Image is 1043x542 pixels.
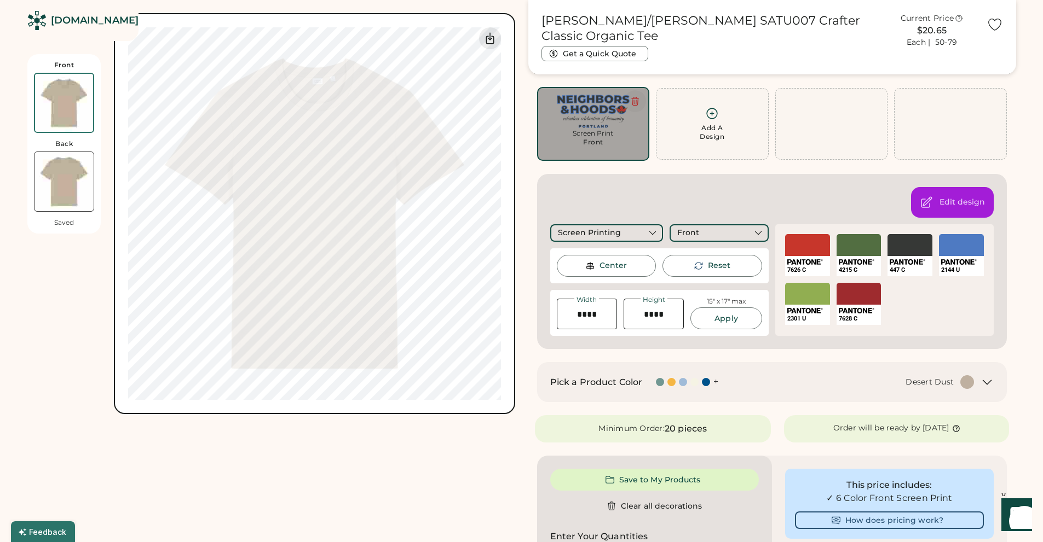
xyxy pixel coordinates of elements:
[941,266,982,274] div: 2144 U
[795,511,984,529] button: How does pricing work?
[550,469,759,491] button: Save to My Products
[787,308,823,313] img: Pantone Logo
[54,61,74,69] div: Front
[27,11,47,30] img: Rendered Logo - Screens
[665,422,707,435] div: 20 pieces
[677,228,699,238] div: Front
[833,423,921,434] div: Order will be ready by
[839,308,874,313] img: Pantone Logo
[550,376,643,389] h2: Pick a Product Color
[787,266,828,274] div: 7626 C
[890,266,930,274] div: 447 C
[583,138,603,147] div: Front
[541,46,648,61] button: Get a Quick Quote
[700,124,724,141] div: Add A Design
[884,24,980,37] div: $20.65
[51,14,139,27] div: [DOMAIN_NAME]
[550,495,759,517] button: Clear all decorations
[708,260,730,271] div: This will reset the rotation of the selected element to 0°.
[839,259,874,265] img: Pantone Logo
[541,13,878,44] h1: [PERSON_NAME]/[PERSON_NAME] SATU007 Crafter Classic Organic Tee
[707,297,746,306] div: 15" x 17" max
[574,296,599,303] div: Width
[787,314,828,323] div: 2301 U
[545,95,642,128] img: FULL CHEST PRINT - VIVA RED - FALL 2025.ai
[787,259,823,265] img: Pantone Logo
[55,139,73,148] div: Back
[600,260,627,271] div: Center
[839,314,879,323] div: 7628 C
[585,261,595,271] img: Center Image Icon
[479,27,501,49] div: Download Front Mockup
[901,13,954,24] div: Current Price
[839,266,879,274] div: 4215 C
[940,197,985,208] div: Open the design editor to change colors, background, and decoration method.
[923,423,949,434] div: [DATE]
[907,37,957,48] div: Each | 50-79
[624,90,646,112] button: Delete this decoration.
[713,376,718,388] div: +
[558,228,621,238] div: Screen Printing
[641,296,667,303] div: Height
[795,479,984,492] div: This price includes:
[906,377,954,388] div: Desert Dust
[795,492,984,505] div: ✓ 6 Color Front Screen Print
[54,218,74,227] div: Saved
[690,307,762,329] button: Apply
[35,74,93,132] img: Stanley/Stella SATU007 Desert Dust Front Thumbnail
[598,423,665,434] div: Minimum Order:
[34,152,94,211] img: Stanley/Stella SATU007 Desert Dust Back Thumbnail
[941,259,977,265] img: Pantone Logo
[890,259,925,265] img: Pantone Logo
[545,129,642,138] div: Screen Print
[991,493,1038,540] iframe: Front Chat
